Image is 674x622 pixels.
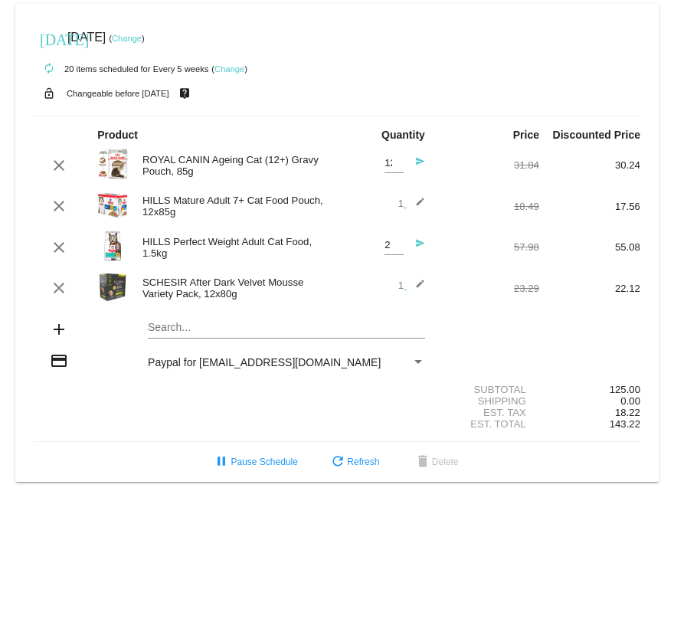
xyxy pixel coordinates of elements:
[539,159,640,171] div: 30.24
[50,352,68,370] mat-icon: credit_card
[135,236,337,259] div: HILLS Perfect Weight Adult Cat Food, 1.5kg
[438,159,539,171] div: 31.84
[316,448,391,476] button: Refresh
[214,64,244,74] a: Change
[329,457,379,467] span: Refresh
[40,60,58,78] mat-icon: autorenew
[610,418,640,430] span: 143.22
[135,195,337,218] div: HILLS Mature Adult 7+ Cat Food Pouch, 12x85g
[34,64,208,74] small: 20 items scheduled for Every 5 weeks
[175,83,194,103] mat-icon: live_help
[407,156,425,175] mat-icon: send
[97,231,128,261] img: 34660.jpg
[539,241,640,253] div: 55.08
[407,238,425,257] mat-icon: send
[212,453,231,472] mat-icon: pause
[414,453,432,472] mat-icon: delete
[539,201,640,212] div: 17.56
[401,448,471,476] button: Delete
[553,129,640,141] strong: Discounted Price
[407,279,425,297] mat-icon: edit
[398,198,425,209] span: 1
[97,129,138,141] strong: Product
[211,64,247,74] small: ( )
[97,149,128,179] img: 72287-scaled.jpg
[135,154,337,177] div: ROYAL CANIN Ageing Cat (12+) Gravy Pouch, 85g
[112,34,142,43] a: Change
[398,280,425,291] span: 1
[40,83,58,103] mat-icon: lock_open
[381,129,425,141] strong: Quantity
[97,190,128,221] img: 34657.jpg
[50,320,68,339] mat-icon: add
[539,384,640,395] div: 125.00
[329,453,347,472] mat-icon: refresh
[200,448,309,476] button: Pause Schedule
[438,201,539,212] div: 18.49
[97,272,128,303] img: 95269.jpg
[438,395,539,407] div: Shipping
[148,356,381,368] span: Paypal for [EMAIL_ADDRESS][DOMAIN_NAME]
[212,457,297,467] span: Pause Schedule
[438,241,539,253] div: 57.98
[438,407,539,418] div: Est. Tax
[50,238,68,257] mat-icon: clear
[438,418,539,430] div: Est. Total
[148,322,425,334] input: Search...
[620,395,640,407] span: 0.00
[384,158,404,169] input: Quantity
[615,407,640,418] span: 18.22
[414,457,459,467] span: Delete
[50,197,68,215] mat-icon: clear
[67,89,169,98] small: Changeable before [DATE]
[513,129,539,141] strong: Price
[135,277,337,300] div: SCHESIR After Dark Velvet Mousse Variety Pack, 12x80g
[407,197,425,215] mat-icon: edit
[438,384,539,395] div: Subtotal
[40,29,58,47] mat-icon: [DATE]
[109,34,145,43] small: ( )
[148,356,425,368] mat-select: Payment Method
[438,283,539,294] div: 23.29
[384,240,404,251] input: Quantity
[539,283,640,294] div: 22.12
[50,279,68,297] mat-icon: clear
[50,156,68,175] mat-icon: clear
